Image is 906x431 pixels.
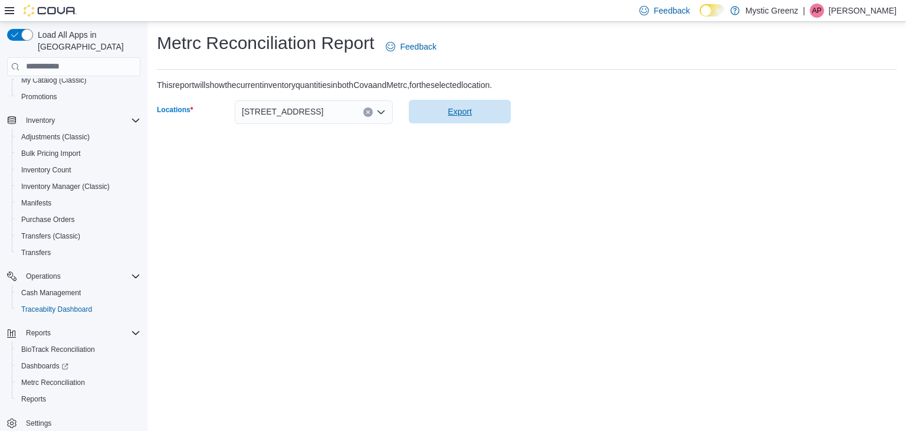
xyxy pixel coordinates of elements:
[12,211,145,228] button: Purchase Orders
[21,198,51,208] span: Manifests
[26,419,51,428] span: Settings
[17,163,76,177] a: Inventory Count
[700,4,724,17] input: Dark Mode
[17,179,114,194] a: Inventory Manager (Classic)
[17,146,140,161] span: Bulk Pricing Import
[21,269,65,283] button: Operations
[12,374,145,391] button: Metrc Reconciliation
[17,286,140,300] span: Cash Management
[12,301,145,318] button: Traceabilty Dashboard
[812,4,822,18] span: AP
[17,163,140,177] span: Inventory Count
[17,130,94,144] a: Adjustments (Classic)
[12,358,145,374] a: Dashboards
[21,113,60,128] button: Inventory
[21,378,85,387] span: Metrc Reconciliation
[26,116,55,125] span: Inventory
[17,229,140,243] span: Transfers (Classic)
[400,41,436,53] span: Feedback
[21,215,75,224] span: Purchase Orders
[21,345,95,354] span: BioTrack Reconciliation
[21,231,80,241] span: Transfers (Classic)
[24,5,77,17] img: Cova
[12,72,145,89] button: My Catalog (Classic)
[12,228,145,244] button: Transfers (Classic)
[746,4,798,18] p: Mystic Greenz
[12,244,145,261] button: Transfers
[21,132,90,142] span: Adjustments (Classic)
[157,79,492,91] div: This report will show the current inventory quantities in both Cova and Metrc, for the selected l...
[26,328,51,338] span: Reports
[21,326,55,340] button: Reports
[376,107,386,117] button: Open list of options
[803,4,805,18] p: |
[12,129,145,145] button: Adjustments (Classic)
[21,305,92,314] span: Traceabilty Dashboard
[12,341,145,358] button: BioTrack Reconciliation
[17,73,140,87] span: My Catalog (Classic)
[17,213,140,227] span: Purchase Orders
[12,145,145,162] button: Bulk Pricing Import
[17,359,140,373] span: Dashboards
[12,195,145,211] button: Manifests
[17,90,140,104] span: Promotions
[12,391,145,407] button: Reports
[21,394,46,404] span: Reports
[381,35,441,58] a: Feedback
[21,326,140,340] span: Reports
[242,105,323,119] span: [STREET_ADDRESS]
[21,92,57,102] span: Promotions
[17,286,86,300] a: Cash Management
[21,361,68,371] span: Dashboards
[21,149,81,158] span: Bulk Pricing Import
[157,31,374,55] h1: Metrc Reconciliation Report
[12,162,145,178] button: Inventory Count
[17,342,100,357] a: BioTrack Reconciliation
[17,130,140,144] span: Adjustments (Classic)
[17,359,73,373] a: Dashboards
[17,302,97,316] a: Traceabilty Dashboard
[17,392,51,406] a: Reports
[409,100,511,123] button: Export
[2,325,145,341] button: Reports
[21,416,140,430] span: Settings
[21,288,81,298] span: Cash Management
[17,90,62,104] a: Promotions
[829,4,897,18] p: [PERSON_NAME]
[21,269,140,283] span: Operations
[17,229,85,243] a: Transfers (Classic)
[12,285,145,301] button: Cash Management
[17,179,140,194] span: Inventory Manager (Classic)
[26,272,61,281] span: Operations
[17,196,140,210] span: Manifests
[17,246,140,260] span: Transfers
[17,73,91,87] a: My Catalog (Classic)
[2,112,145,129] button: Inventory
[17,196,56,210] a: Manifests
[17,376,140,390] span: Metrc Reconciliation
[17,213,80,227] a: Purchase Orders
[21,76,87,85] span: My Catalog (Classic)
[448,106,471,117] span: Export
[21,113,140,128] span: Inventory
[654,5,690,17] span: Feedback
[157,105,193,115] label: Locations
[2,268,145,285] button: Operations
[21,248,51,257] span: Transfers
[17,146,86,161] a: Bulk Pricing Import
[17,302,140,316] span: Traceabilty Dashboard
[810,4,824,18] div: Andria Perry
[363,107,373,117] button: Clear input
[17,392,140,406] span: Reports
[12,178,145,195] button: Inventory Manager (Classic)
[21,182,110,191] span: Inventory Manager (Classic)
[17,376,90,390] a: Metrc Reconciliation
[17,342,140,357] span: BioTrack Reconciliation
[12,89,145,105] button: Promotions
[33,29,140,53] span: Load All Apps in [GEOGRAPHIC_DATA]
[21,416,56,430] a: Settings
[21,165,71,175] span: Inventory Count
[17,246,55,260] a: Transfers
